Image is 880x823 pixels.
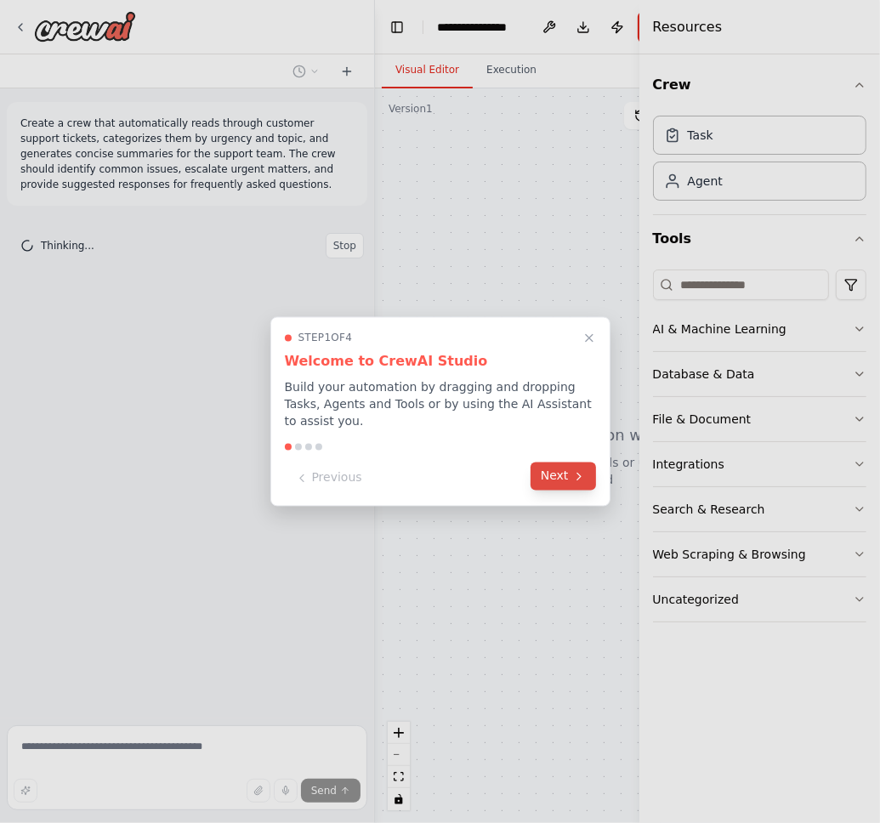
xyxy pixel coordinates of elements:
button: Next [531,463,596,491]
span: Step 1 of 4 [298,332,353,345]
p: Build your automation by dragging and dropping Tasks, Agents and Tools or by using the AI Assista... [285,379,596,430]
button: Hide left sidebar [385,15,409,39]
button: Close walkthrough [579,328,599,349]
button: Previous [285,464,372,492]
h3: Welcome to CrewAI Studio [285,352,596,372]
